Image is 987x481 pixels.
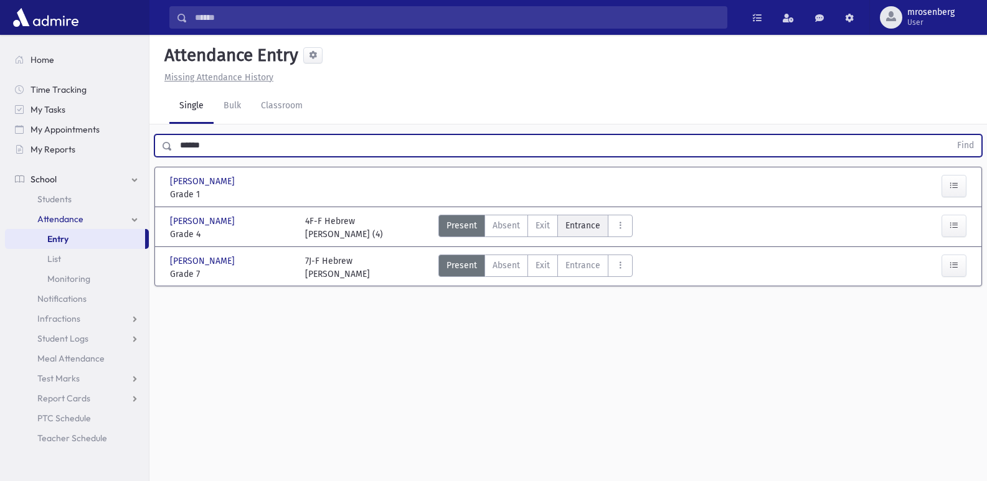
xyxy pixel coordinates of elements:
[907,7,955,17] span: mrosenberg
[907,17,955,27] span: User
[438,215,633,241] div: AttTypes
[5,388,149,408] a: Report Cards
[493,219,520,232] span: Absent
[164,72,273,83] u: Missing Attendance History
[170,215,237,228] span: [PERSON_NAME]
[5,408,149,428] a: PTC Schedule
[37,353,105,364] span: Meal Attendance
[37,194,72,205] span: Students
[31,174,57,185] span: School
[438,255,633,281] div: AttTypes
[170,228,293,241] span: Grade 4
[37,413,91,424] span: PTC Schedule
[305,255,370,281] div: 7J-F Hebrew [PERSON_NAME]
[305,215,383,241] div: 4F-F Hebrew [PERSON_NAME] (4)
[5,169,149,189] a: School
[159,72,273,83] a: Missing Attendance History
[493,259,520,272] span: Absent
[47,253,61,264] span: List
[31,84,87,95] span: Time Tracking
[5,249,149,269] a: List
[565,219,600,232] span: Entrance
[170,175,237,188] span: [PERSON_NAME]
[251,89,313,124] a: Classroom
[5,428,149,448] a: Teacher Schedule
[446,219,477,232] span: Present
[5,209,149,229] a: Attendance
[5,269,149,289] a: Monitoring
[31,104,65,115] span: My Tasks
[47,273,90,284] span: Monitoring
[536,259,550,272] span: Exit
[37,393,90,404] span: Report Cards
[5,50,149,70] a: Home
[5,229,145,249] a: Entry
[10,5,82,30] img: AdmirePro
[565,259,600,272] span: Entrance
[950,135,981,156] button: Find
[5,139,149,159] a: My Reports
[5,348,149,368] a: Meal Attendance
[5,100,149,119] a: My Tasks
[5,368,149,388] a: Test Marks
[5,119,149,139] a: My Appointments
[37,432,107,444] span: Teacher Schedule
[170,255,237,268] span: [PERSON_NAME]
[446,259,477,272] span: Present
[159,45,298,66] h5: Attendance Entry
[31,54,54,65] span: Home
[187,6,727,29] input: Search
[169,89,214,124] a: Single
[5,80,149,100] a: Time Tracking
[37,213,83,225] span: Attendance
[5,289,149,309] a: Notifications
[37,373,80,384] span: Test Marks
[5,309,149,329] a: Infractions
[31,124,100,135] span: My Appointments
[5,329,149,348] a: Student Logs
[31,144,75,155] span: My Reports
[170,268,293,281] span: Grade 7
[47,233,68,245] span: Entry
[214,89,251,124] a: Bulk
[170,188,293,201] span: Grade 1
[37,313,80,324] span: Infractions
[5,189,149,209] a: Students
[37,333,88,344] span: Student Logs
[536,219,550,232] span: Exit
[37,293,87,304] span: Notifications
